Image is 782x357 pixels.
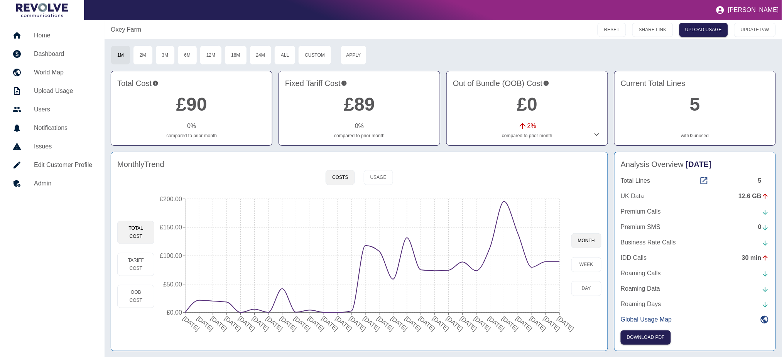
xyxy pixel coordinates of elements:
tspan: £0.00 [167,310,182,316]
button: week [571,257,601,272]
a: £90 [176,94,207,115]
h5: Issues [34,142,92,151]
a: Oxey Farm [111,25,141,34]
div: 30 min [742,253,769,263]
button: day [571,281,601,296]
svg: This is the total charges incurred over 1 months [152,77,159,89]
a: £89 [344,94,375,115]
a: Upload Usage [6,82,98,100]
h4: Total Cost [117,77,266,89]
a: Roaming Calls [621,269,769,278]
a: Global Usage Map [621,315,769,324]
button: 24M [250,45,272,65]
svg: Costs outside of your fixed tariff [543,77,549,89]
tspan: [DATE] [293,315,312,332]
h5: Home [34,31,92,40]
a: Roaming Days [621,300,769,309]
button: OOB Cost [117,285,154,308]
a: Home [6,26,98,45]
tspan: [DATE] [209,315,228,332]
button: 12M [200,45,222,65]
tspan: [DATE] [487,315,506,332]
tspan: [DATE] [501,315,520,332]
tspan: [DATE] [376,315,395,332]
button: Tariff Cost [117,253,154,276]
tspan: [DATE] [321,315,339,332]
button: Costs [326,170,355,185]
p: UK Data [621,192,644,201]
tspan: [DATE] [404,315,422,332]
button: Click here to download the most recent invoice. If the current month’s invoice is unavailable, th... [621,330,671,345]
tspan: [DATE] [307,315,326,332]
a: Edit Customer Profile [6,156,98,174]
div: 0 [758,222,769,232]
button: UPDATE P/W [734,23,776,37]
h5: Edit Customer Profile [34,160,92,170]
h5: Admin [34,179,92,188]
tspan: [DATE] [445,315,464,332]
h4: Current Total Lines [621,77,769,89]
button: month [571,233,601,248]
a: Issues [6,137,98,156]
div: 5 [758,176,769,185]
button: 6M [177,45,197,65]
tspan: [DATE] [515,315,534,332]
img: Logo [16,3,68,17]
p: 2 % [527,121,536,131]
button: Custom [298,45,331,65]
button: 1M [111,45,130,65]
button: Total Cost [117,221,154,244]
h5: Upload Usage [34,86,92,96]
button: Usage [364,170,393,185]
a: World Map [6,63,98,82]
h4: Out of Bundle (OOB) Cost [453,77,601,89]
button: 2M [133,45,153,65]
tspan: [DATE] [542,315,561,332]
tspan: [DATE] [223,315,242,332]
a: Roaming Data [621,284,769,293]
a: Premium SMS0 [621,222,769,232]
a: Users [6,100,98,119]
p: Roaming Days [621,300,661,309]
h4: Analysis Overview [621,158,769,170]
h5: World Map [34,68,92,77]
p: IDD Calls [621,253,647,263]
a: IDD Calls30 min [621,253,769,263]
tspan: [DATE] [182,315,201,332]
button: 3M [155,45,175,65]
tspan: [DATE] [348,315,367,332]
a: UK Data12.6 GB [621,192,769,201]
tspan: [DATE] [431,315,450,332]
a: Business Rate Calls [621,238,769,247]
p: [PERSON_NAME] [728,7,779,13]
tspan: £100.00 [160,253,182,259]
button: All [274,45,296,65]
tspan: [DATE] [251,315,270,332]
button: [PERSON_NAME] [713,2,782,18]
tspan: £50.00 [164,281,182,288]
button: Apply [341,45,367,65]
tspan: [DATE] [362,315,381,332]
h5: Notifications [34,123,92,133]
div: 12.6 GB [738,192,769,201]
svg: This is your recurring contracted cost [341,77,347,89]
tspan: [DATE] [334,315,353,332]
p: Premium Calls [621,207,661,216]
button: 18M [225,45,247,65]
p: compared to prior month [285,132,434,139]
tspan: £150.00 [160,224,182,231]
p: compared to prior month [117,132,266,139]
a: 5 [690,94,700,115]
tspan: [DATE] [196,315,215,332]
a: UPLOAD USAGE [679,23,728,37]
h5: Users [34,105,92,114]
a: Admin [6,174,98,193]
tspan: [DATE] [417,315,436,332]
p: Business Rate Calls [621,238,676,247]
p: Global Usage Map [621,315,672,324]
span: [DATE] [686,160,711,168]
tspan: [DATE] [556,315,575,332]
a: Total Lines5 [621,176,769,185]
tspan: [DATE] [279,315,298,332]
